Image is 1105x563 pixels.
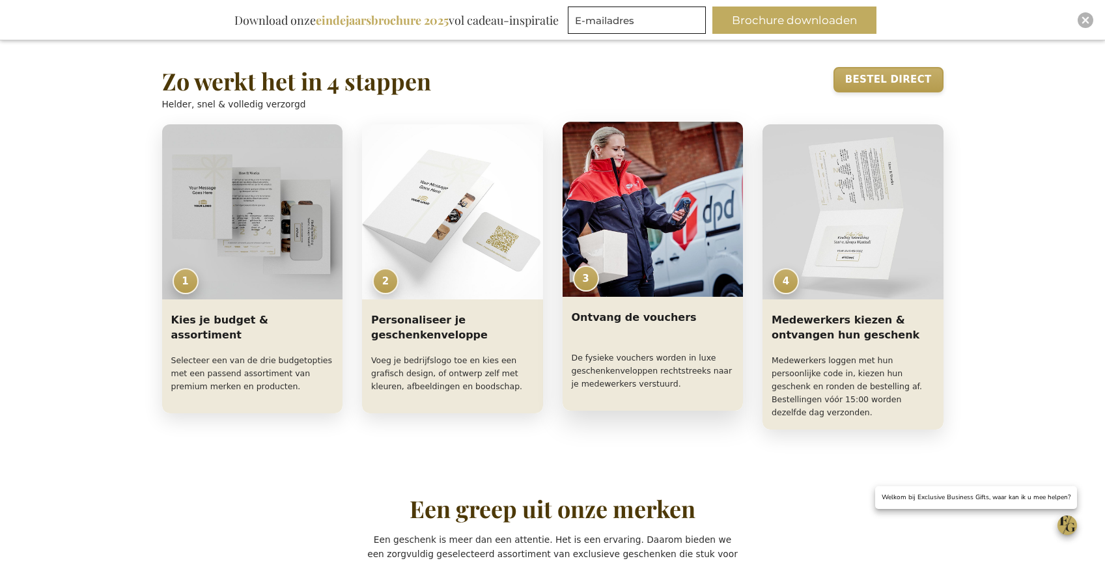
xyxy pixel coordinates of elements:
img: Kies je budget en assortiment [162,124,343,305]
h3: Personaliseer je geschenkenveloppe [371,313,534,350]
h2: Een greep uit onze merken [410,496,695,522]
img: Ontvang de vouchers [563,122,744,303]
h3: Medewerkers kiezen & ontvangen hun geschenk [772,313,934,350]
p: Helder, snel & volledig verzorgd [162,97,431,111]
p: Selecteer een van de drie budgetopties met een passend assortiment van premium merken en producten. [171,354,334,403]
h3: Ontvang de vouchers [572,310,734,347]
a: Bestel direct [833,67,944,92]
p: Medewerkers loggen met hun persoonlijke code in, kiezen hun geschenk en ronden de bestelling af. ... [772,354,934,419]
h2: Zo werkt het in 4 stappen [162,68,431,94]
img: Medewerkers kiezen en ontvangen hun geschenk [762,124,944,305]
input: E-mailadres [568,7,706,34]
span: 3 [573,266,599,292]
h3: Kies je budget & assortiment [171,313,334,350]
b: eindejaarsbrochure 2025 [316,12,449,28]
span: 1 [173,268,199,294]
p: Voeg je bedrijfslogo toe en kies een grafisch design, of ontwerp zelf met kleuren, afbeeldingen e... [371,354,534,403]
section: Zo werkt het [149,34,957,462]
span: 2 [372,268,399,294]
div: Close [1078,12,1093,28]
p: De fysieke vouchers worden in luxe geschenkenveloppen rechtstreeks naar je medewerkers verstuurd. [572,351,734,400]
button: Brochure downloaden [712,7,876,34]
span: 4 [773,268,799,294]
div: Download onze vol cadeau-inspiratie [229,7,565,34]
img: Close [1082,16,1089,24]
img: Personaliseer je geschenkenveloppe [362,124,543,305]
form: marketing offers and promotions [568,7,710,38]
